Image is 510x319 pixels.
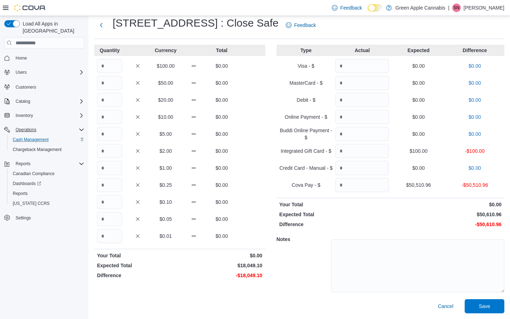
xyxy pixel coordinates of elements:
p: Currency [153,47,178,54]
button: Save [465,299,504,313]
span: Inventory [16,113,33,118]
p: $0.00 [392,96,445,103]
p: $0.00 [448,62,501,69]
span: Reports [10,189,84,198]
p: $0.00 [209,164,234,172]
p: Quantity [97,47,122,54]
button: Users [1,67,87,77]
button: Reports [13,159,33,168]
button: Settings [1,213,87,223]
p: Type [279,47,333,54]
p: $10.00 [153,113,178,121]
span: Customers [16,84,36,90]
a: Feedback [329,1,365,15]
p: -$18,049.10 [181,272,262,279]
span: Inventory [13,111,84,120]
button: Catalog [1,96,87,106]
p: Debit - $ [279,96,333,103]
p: $100.00 [153,62,178,69]
p: $5.00 [153,130,178,138]
p: Buddi Online Payment - $ [279,127,333,141]
span: Catalog [13,97,84,106]
p: $0.00 [448,79,501,86]
input: Quantity [97,76,122,90]
span: Users [13,68,84,77]
span: Reports [13,191,28,196]
p: $0.25 [153,181,178,189]
p: Integrated Gift Card - $ [279,147,333,155]
p: $0.00 [209,62,234,69]
p: Expected [392,47,445,54]
p: $100.00 [392,147,445,155]
button: Cash Management [7,135,87,145]
p: -$50,610.96 [392,221,501,228]
span: [US_STATE] CCRS [13,201,50,206]
span: Home [16,55,27,61]
p: $0.00 [448,113,501,121]
p: $0.05 [153,216,178,223]
a: Cash Management [10,135,51,144]
p: $0.00 [392,130,445,138]
span: Chargeback Management [13,147,62,152]
span: SN [454,4,460,12]
a: Customers [13,83,39,91]
a: Dashboards [7,179,87,189]
span: Users [16,69,27,75]
span: Cash Management [10,135,84,144]
button: Operations [13,125,39,134]
p: $0.00 [209,130,234,138]
p: $0.00 [448,164,501,172]
span: Save [479,303,490,310]
p: $0.00 [448,130,501,138]
p: $20.00 [153,96,178,103]
p: -$50,510.96 [448,181,501,189]
p: $0.00 [392,62,445,69]
input: Quantity [97,178,122,192]
input: Quantity [335,110,389,124]
p: Expected Total [97,262,178,269]
nav: Complex example [4,50,84,241]
button: Customers [1,82,87,92]
p: $0.00 [209,181,234,189]
a: Dashboards [10,179,44,188]
img: Cova [14,4,46,11]
button: Inventory [13,111,36,120]
span: Feedback [340,4,362,11]
p: $0.00 [392,201,501,208]
button: Operations [1,125,87,135]
span: Canadian Compliance [13,171,55,177]
input: Quantity [335,59,389,73]
p: Online Payment - $ [279,113,333,121]
button: [US_STATE] CCRS [7,198,87,208]
span: Home [13,54,84,62]
span: Catalog [16,99,30,104]
input: Quantity [335,93,389,107]
p: Credit Card - Manual - $ [279,164,333,172]
p: $0.00 [209,198,234,206]
span: Load All Apps in [GEOGRAPHIC_DATA] [20,20,84,34]
button: Users [13,68,29,77]
button: Next [94,18,108,32]
p: $0.10 [153,198,178,206]
input: Quantity [335,76,389,90]
span: Cancel [438,303,453,310]
input: Quantity [335,127,389,141]
input: Quantity [97,59,122,73]
span: Settings [16,215,31,221]
a: Canadian Compliance [10,169,57,178]
input: Quantity [97,93,122,107]
button: Home [1,53,87,63]
p: $0.00 [209,216,234,223]
button: Reports [7,189,87,198]
p: Difference [97,272,178,279]
p: $0.00 [181,252,262,259]
p: -$100.00 [448,147,501,155]
p: MasterCard - $ [279,79,333,86]
span: Washington CCRS [10,199,84,208]
p: $0.00 [392,113,445,121]
p: Actual [335,47,389,54]
input: Quantity [97,127,122,141]
button: Canadian Compliance [7,169,87,179]
button: Inventory [1,111,87,121]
